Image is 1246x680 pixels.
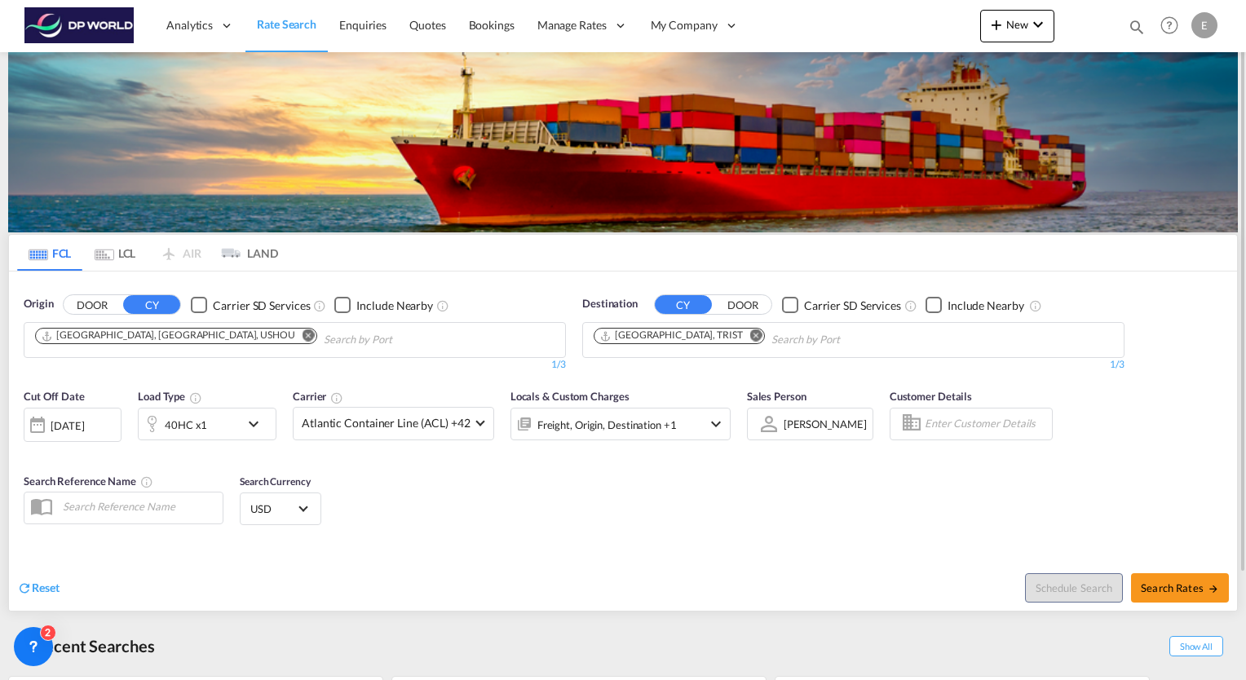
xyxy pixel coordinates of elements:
[293,390,343,403] span: Carrier
[24,408,122,442] div: [DATE]
[8,628,161,665] div: Recent Searches
[980,10,1054,42] button: icon-plus 400-fgNewicon-chevron-down
[510,408,731,440] div: Freight Origin Destination Factory Stuffingicon-chevron-down
[655,295,712,314] button: CY
[987,15,1006,34] md-icon: icon-plus 400-fg
[330,391,343,404] md-icon: The selected Trucker/Carrierwill be displayed in the rate results If the rates are from another f...
[436,299,449,312] md-icon: Unchecked: Ignores neighbouring ports when fetching rates.Checked : Includes neighbouring ports w...
[510,390,630,403] span: Locals & Custom Charges
[24,7,135,44] img: c08ca190194411f088ed0f3ba295208c.png
[782,296,901,313] md-checkbox: Checkbox No Ink
[771,327,926,353] input: Chips input.
[1028,15,1048,34] md-icon: icon-chevron-down
[292,329,316,345] button: Remove
[165,413,207,436] div: 40HC x1
[189,391,202,404] md-icon: icon-information-outline
[191,296,310,313] md-checkbox: Checkbox No Ink
[890,390,972,403] span: Customer Details
[409,18,445,32] span: Quotes
[9,272,1237,610] div: OriginDOOR CY Checkbox No InkUnchecked: Search for CY (Container Yard) services for all selected ...
[782,412,868,435] md-select: Sales Person: Eugene Kim
[1169,636,1223,656] span: Show All
[582,296,638,312] span: Destination
[987,18,1048,31] span: New
[591,323,933,353] md-chips-wrap: Chips container. Use arrow keys to select chips.
[17,235,278,271] md-pagination-wrapper: Use the left and right arrow keys to navigate between tabs
[537,413,677,436] div: Freight Origin Destination Factory Stuffing
[599,329,743,342] div: Istanbul, TRIST
[1025,573,1123,603] button: Note: By default Schedule search will only considerorigin ports, destination ports and cut off da...
[1029,299,1042,312] md-icon: Unchecked: Ignores neighbouring ports when fetching rates.Checked : Includes neighbouring ports w...
[1141,581,1219,594] span: Search Rates
[123,295,180,314] button: CY
[706,414,726,434] md-icon: icon-chevron-down
[1128,18,1146,42] div: icon-magnify
[8,52,1238,232] img: LCL+%26+FCL+BACKGROUND.png
[33,323,485,353] md-chips-wrap: Chips container. Use arrow keys to select chips.
[599,329,746,342] div: Press delete to remove this chip.
[582,358,1124,372] div: 1/3
[926,296,1024,313] md-checkbox: Checkbox No Ink
[925,412,1047,436] input: Enter Customer Details
[1155,11,1191,41] div: Help
[24,475,153,488] span: Search Reference Name
[714,296,771,315] button: DOOR
[64,296,121,315] button: DOOR
[17,235,82,271] md-tab-item: FCL
[257,17,316,31] span: Rate Search
[32,581,60,594] span: Reset
[244,414,272,434] md-icon: icon-chevron-down
[138,408,276,440] div: 40HC x1icon-chevron-down
[24,390,85,403] span: Cut Off Date
[82,235,148,271] md-tab-item: LCL
[17,581,32,595] md-icon: icon-refresh
[41,329,295,342] div: Houston, TX, USHOU
[537,17,607,33] span: Manage Rates
[313,299,326,312] md-icon: Unchecked: Search for CY (Container Yard) services for all selected carriers.Checked : Search for...
[240,475,311,488] span: Search Currency
[784,417,867,431] div: [PERSON_NAME]
[904,299,917,312] md-icon: Unchecked: Search for CY (Container Yard) services for all selected carriers.Checked : Search for...
[1131,573,1229,603] button: Search Ratesicon-arrow-right
[249,497,312,520] md-select: Select Currency: $ USDUnited States Dollar
[55,494,223,519] input: Search Reference Name
[334,296,433,313] md-checkbox: Checkbox No Ink
[138,390,202,403] span: Load Type
[51,418,84,433] div: [DATE]
[140,475,153,488] md-icon: Your search will be saved by the below given name
[1128,18,1146,36] md-icon: icon-magnify
[302,415,471,431] span: Atlantic Container Line (ACL) +42
[1155,11,1183,39] span: Help
[651,17,718,33] span: My Company
[213,235,278,271] md-tab-item: LAND
[324,327,479,353] input: Chips input.
[24,358,566,372] div: 1/3
[740,329,764,345] button: Remove
[213,298,310,314] div: Carrier SD Services
[356,298,433,314] div: Include Nearby
[1191,12,1217,38] div: E
[747,390,806,403] span: Sales Person
[24,439,36,461] md-datepicker: Select
[15,638,34,657] md-icon: icon-backup-restore
[41,329,298,342] div: Press delete to remove this chip.
[804,298,901,314] div: Carrier SD Services
[948,298,1024,314] div: Include Nearby
[1208,583,1219,594] md-icon: icon-arrow-right
[24,296,53,312] span: Origin
[17,580,60,598] div: icon-refreshReset
[339,18,387,32] span: Enquiries
[469,18,515,32] span: Bookings
[166,17,213,33] span: Analytics
[250,501,296,516] span: USD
